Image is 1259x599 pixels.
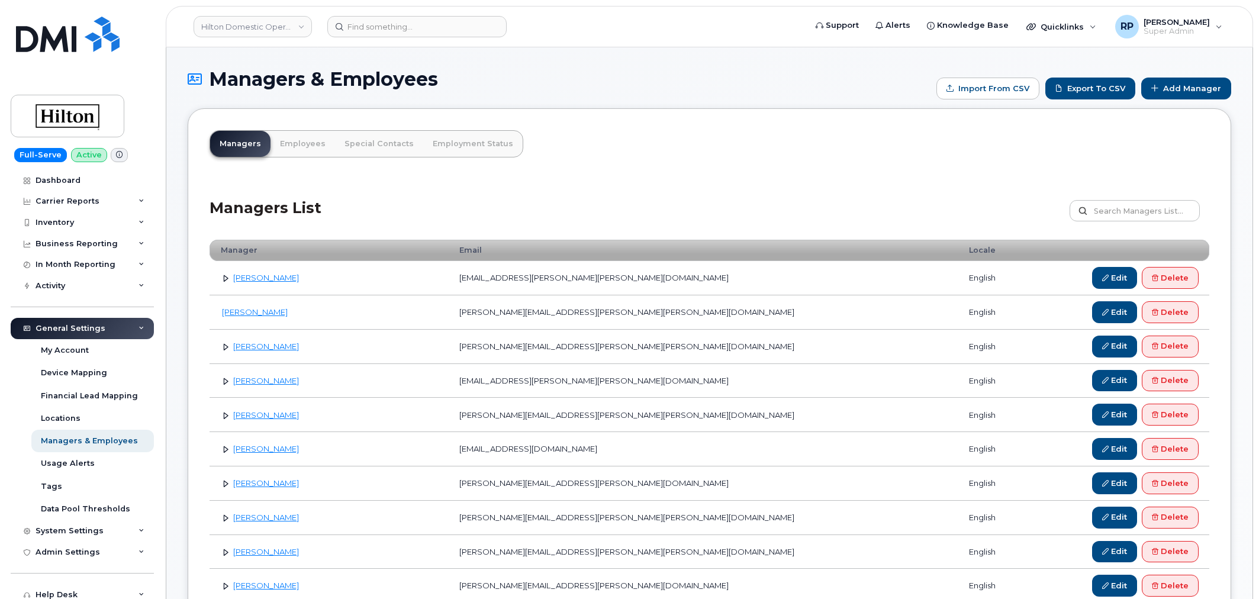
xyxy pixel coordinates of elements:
[233,513,299,522] a: [PERSON_NAME]
[271,131,335,157] a: Employees
[335,131,423,157] a: Special Contacts
[449,432,958,466] td: [EMAIL_ADDRESS][DOMAIN_NAME]
[1092,336,1137,358] a: Edit
[1092,370,1137,392] a: Edit
[958,432,1027,466] td: english
[449,535,958,569] td: [PERSON_NAME][EMAIL_ADDRESS][PERSON_NAME][PERSON_NAME][DOMAIN_NAME]
[1092,267,1137,289] a: Edit
[958,295,1027,330] td: english
[1045,78,1135,99] a: Export to CSV
[423,131,523,157] a: Employment Status
[449,261,958,295] td: [EMAIL_ADDRESS][PERSON_NAME][PERSON_NAME][DOMAIN_NAME]
[210,240,449,261] th: Manager
[958,261,1027,295] td: english
[1142,370,1199,392] a: Delete
[1092,507,1137,529] a: Edit
[1092,575,1137,597] a: Edit
[1142,301,1199,323] a: Delete
[1092,301,1137,323] a: Edit
[1142,541,1199,563] a: Delete
[233,410,299,420] a: [PERSON_NAME]
[1142,404,1199,426] a: Delete
[210,200,321,235] h2: Managers List
[233,547,299,556] a: [PERSON_NAME]
[233,478,299,488] a: [PERSON_NAME]
[1092,472,1137,494] a: Edit
[233,273,299,282] a: [PERSON_NAME]
[1142,575,1199,597] a: Delete
[1141,78,1231,99] a: Add Manager
[1092,404,1137,426] a: Edit
[1092,541,1137,563] a: Edit
[958,535,1027,569] td: english
[233,342,299,351] a: [PERSON_NAME]
[233,376,299,385] a: [PERSON_NAME]
[958,501,1027,535] td: english
[449,398,958,432] td: [PERSON_NAME][EMAIL_ADDRESS][PERSON_NAME][PERSON_NAME][DOMAIN_NAME]
[1142,336,1199,358] a: Delete
[936,78,1039,99] form: Import from CSV
[958,398,1027,432] td: english
[1142,438,1199,460] a: Delete
[449,295,958,330] td: [PERSON_NAME][EMAIL_ADDRESS][PERSON_NAME][PERSON_NAME][DOMAIN_NAME]
[958,466,1027,501] td: english
[1142,507,1199,529] a: Delete
[233,581,299,590] a: [PERSON_NAME]
[449,364,958,398] td: [EMAIL_ADDRESS][PERSON_NAME][PERSON_NAME][DOMAIN_NAME]
[210,131,271,157] a: Managers
[449,330,958,364] td: [PERSON_NAME][EMAIL_ADDRESS][PERSON_NAME][PERSON_NAME][DOMAIN_NAME]
[222,307,288,317] a: [PERSON_NAME]
[449,501,958,535] td: [PERSON_NAME][EMAIL_ADDRESS][PERSON_NAME][PERSON_NAME][DOMAIN_NAME]
[1142,472,1199,494] a: Delete
[233,444,299,453] a: [PERSON_NAME]
[1092,438,1137,460] a: Edit
[958,330,1027,364] td: english
[449,240,958,261] th: Email
[958,240,1027,261] th: Locale
[958,364,1027,398] td: english
[188,69,930,89] h1: Managers & Employees
[1142,267,1199,289] a: Delete
[449,466,958,501] td: [PERSON_NAME][EMAIL_ADDRESS][PERSON_NAME][DOMAIN_NAME]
